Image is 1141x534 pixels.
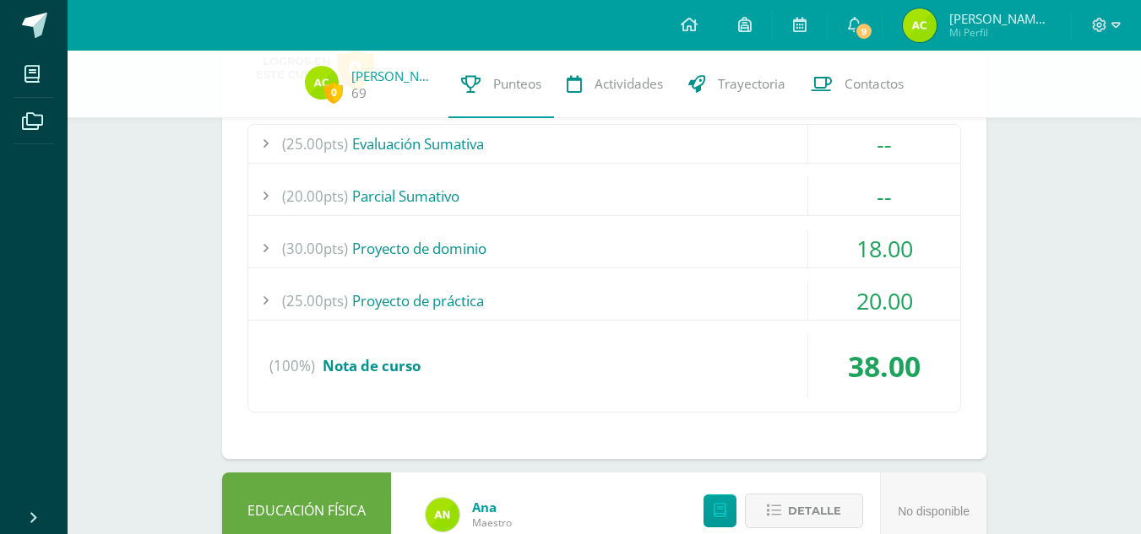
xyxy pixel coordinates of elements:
span: 9 [855,22,873,40]
span: Trayectoria [718,75,785,93]
img: 122d7b7bf6a5205df466ed2966025dea.png [426,498,459,531]
div: Evaluación Sumativa [248,125,960,163]
a: Ana [472,499,512,515]
span: (100%) [269,334,315,398]
span: 0 [324,82,343,103]
button: Detalle [745,494,863,528]
span: Nota de curso [323,356,421,375]
span: No disponible [898,504,970,518]
div: 38.00 [808,334,960,398]
a: Contactos [798,51,916,118]
div: -- [808,177,960,215]
span: (30.00pts) [282,229,348,267]
span: (25.00pts) [282,125,348,163]
img: f57f0b4b745e228f0935e65407e8e9fe.png [903,8,937,42]
span: (20.00pts) [282,177,348,215]
div: 20.00 [808,282,960,320]
span: Detalle [788,495,841,526]
span: (25.00pts) [282,282,348,320]
div: 18.00 [808,229,960,267]
span: Punteos [493,75,541,93]
div: Proyecto de práctica [248,282,960,320]
img: f57f0b4b745e228f0935e65407e8e9fe.png [305,66,339,100]
span: [PERSON_NAME] [PERSON_NAME] [949,10,1051,27]
a: 69 [351,84,367,102]
span: Actividades [595,75,663,93]
a: Punteos [448,51,554,118]
a: Actividades [554,51,676,118]
a: [PERSON_NAME] Coroxón [351,67,436,84]
a: Trayectoria [676,51,798,118]
span: Maestro [472,515,512,530]
div: Parcial Sumativo [248,177,960,215]
span: Contactos [845,75,904,93]
span: Mi Perfil [949,25,1051,40]
div: Proyecto de dominio [248,229,960,267]
div: -- [808,125,960,163]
